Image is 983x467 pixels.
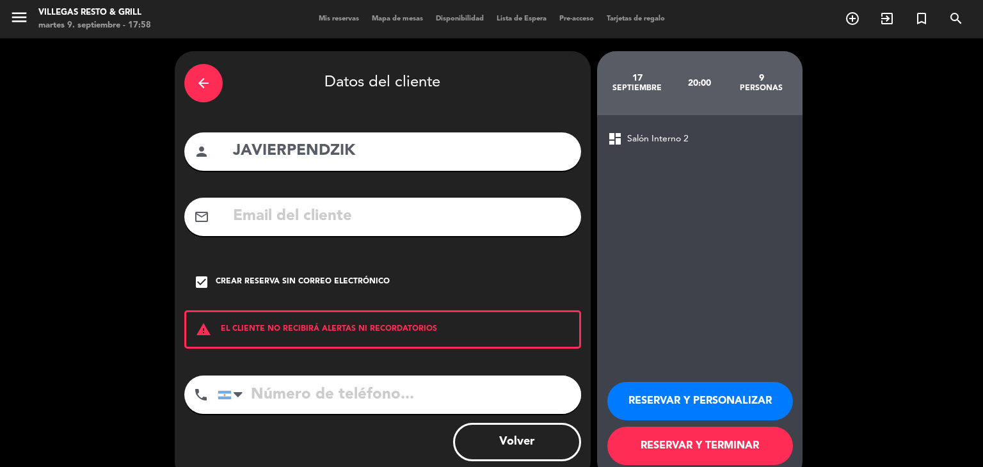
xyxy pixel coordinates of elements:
[186,322,221,337] i: warning
[607,131,623,146] span: dashboard
[948,11,964,26] i: search
[10,8,29,31] button: menu
[879,11,895,26] i: exit_to_app
[312,15,365,22] span: Mis reservas
[607,83,669,93] div: septiembre
[38,6,151,19] div: Villegas Resto & Grill
[216,276,390,289] div: Crear reserva sin correo electrónico
[232,203,571,230] input: Email del cliente
[914,11,929,26] i: turned_in_not
[10,8,29,27] i: menu
[194,144,209,159] i: person
[365,15,429,22] span: Mapa de mesas
[194,274,209,290] i: check_box
[553,15,600,22] span: Pre-acceso
[627,132,689,146] span: Salón Interno 2
[232,138,571,164] input: Nombre del cliente
[607,73,669,83] div: 17
[730,83,792,93] div: personas
[184,61,581,106] div: Datos del cliente
[607,382,793,420] button: RESERVAR Y PERSONALIZAR
[196,75,211,91] i: arrow_back
[194,209,209,225] i: mail_outline
[845,11,860,26] i: add_circle_outline
[668,61,730,106] div: 20:00
[453,423,581,461] button: Volver
[600,15,671,22] span: Tarjetas de regalo
[184,310,581,349] div: EL CLIENTE NO RECIBIRÁ ALERTAS NI RECORDATORIOS
[38,19,151,32] div: martes 9. septiembre - 17:58
[218,376,248,413] div: Argentina: +54
[218,376,581,414] input: Número de teléfono...
[607,427,793,465] button: RESERVAR Y TERMINAR
[730,73,792,83] div: 9
[490,15,553,22] span: Lista de Espera
[429,15,490,22] span: Disponibilidad
[193,387,209,402] i: phone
